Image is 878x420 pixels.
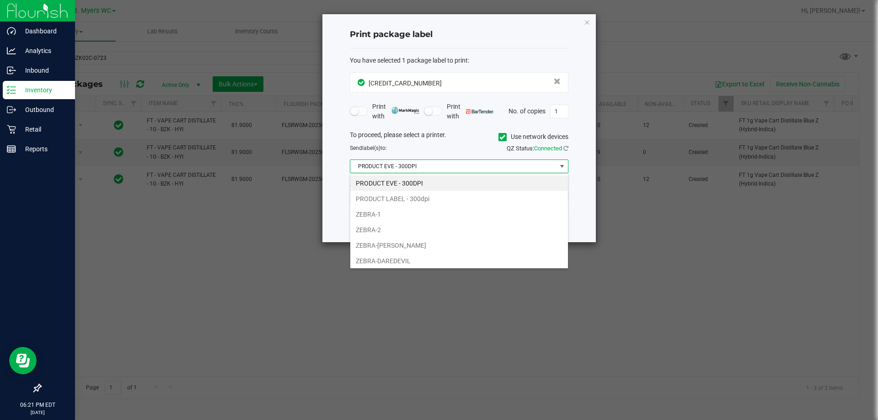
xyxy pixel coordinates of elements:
[350,57,468,64] span: You have selected 1 package label to print
[350,175,568,191] li: PRODUCT EVE - 300DPI
[507,145,568,152] span: QZ Status:
[350,160,557,173] span: PRODUCT EVE - 300DPI
[391,107,419,114] img: mark_magic_cybra.png
[4,401,71,409] p: 06:21 PM EDT
[4,409,71,416] p: [DATE]
[7,46,16,55] inline-svg: Analytics
[350,29,568,41] h4: Print package label
[7,66,16,75] inline-svg: Inbound
[372,102,419,121] span: Print with
[498,132,568,142] label: Use network devices
[7,125,16,134] inline-svg: Retail
[7,85,16,95] inline-svg: Inventory
[350,191,568,207] li: PRODUCT LABEL - 300dpi
[16,65,71,76] p: Inbound
[9,347,37,374] iframe: Resource center
[343,130,575,144] div: To proceed, please select a printer.
[350,222,568,238] li: ZEBRA-2
[16,26,71,37] p: Dashboard
[7,144,16,154] inline-svg: Reports
[16,124,71,135] p: Retail
[362,145,380,151] span: label(s)
[447,102,494,121] span: Print with
[16,45,71,56] p: Analytics
[509,107,546,114] span: No. of copies
[350,238,568,253] li: ZEBRA-[PERSON_NAME]
[358,78,366,87] span: In Sync
[350,207,568,222] li: ZEBRA-1
[7,27,16,36] inline-svg: Dashboard
[350,253,568,269] li: ZEBRA-DAREDEVIL
[369,80,442,87] span: [CREDIT_CARD_NUMBER]
[16,144,71,154] p: Reports
[7,105,16,114] inline-svg: Outbound
[534,145,562,152] span: Connected
[466,109,494,114] img: bartender.png
[16,104,71,115] p: Outbound
[343,180,575,190] div: Select a label template.
[350,56,568,65] div: :
[350,145,387,151] span: Send to:
[16,85,71,96] p: Inventory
